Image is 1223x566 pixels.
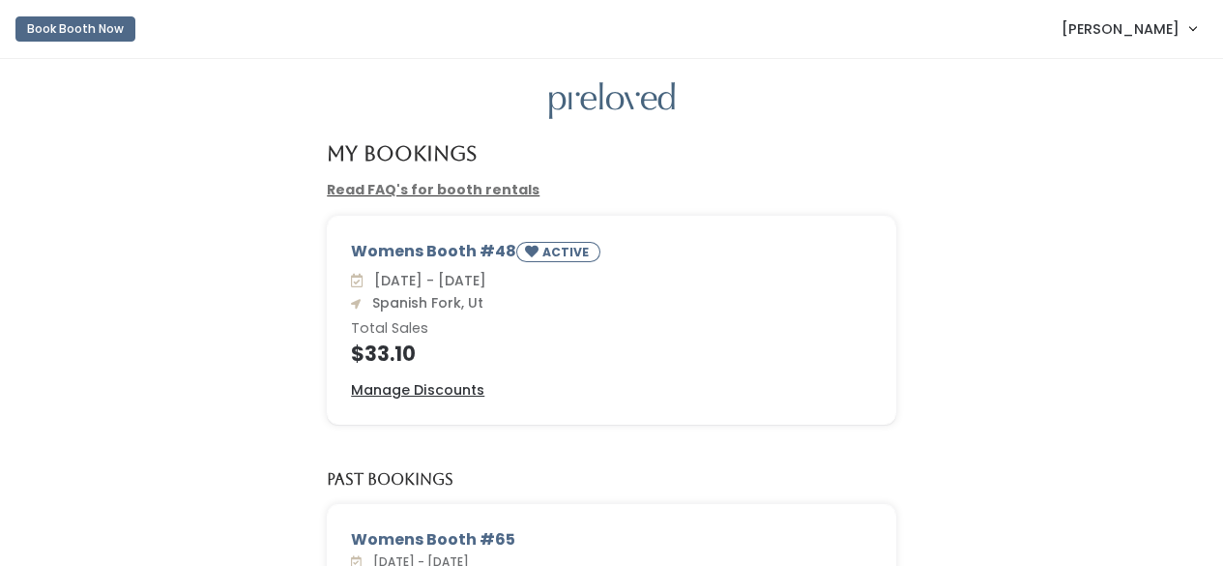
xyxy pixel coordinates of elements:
[15,16,135,42] button: Book Booth Now
[549,82,675,120] img: preloved logo
[15,8,135,50] a: Book Booth Now
[327,142,477,164] h4: My Bookings
[327,180,539,199] a: Read FAQ's for booth rentals
[1042,8,1215,49] a: [PERSON_NAME]
[351,343,872,365] h4: $33.10
[1062,18,1179,40] span: [PERSON_NAME]
[542,244,593,260] small: ACTIVE
[366,271,486,290] span: [DATE] - [DATE]
[327,471,453,489] h5: Past Bookings
[351,240,872,270] div: Womens Booth #48
[364,293,483,313] span: Spanish Fork, Ut
[351,380,484,400] u: Manage Discounts
[351,321,872,337] h6: Total Sales
[351,528,872,551] div: Womens Booth #65
[351,380,484,401] a: Manage Discounts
